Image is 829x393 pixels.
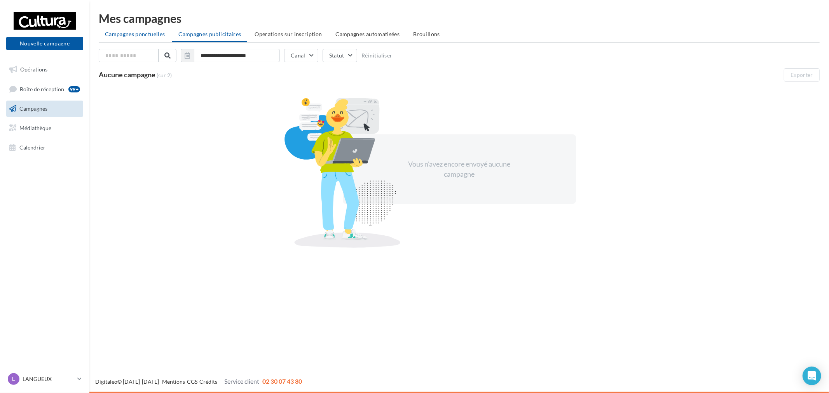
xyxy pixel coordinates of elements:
span: Opérations [20,66,47,73]
span: Campagnes ponctuelles [105,31,165,37]
span: Calendrier [19,144,45,150]
span: (sur 2) [157,72,172,78]
span: 02 30 07 43 80 [262,377,302,385]
div: Mes campagnes [99,12,820,24]
a: Calendrier [5,139,85,156]
span: L [12,375,15,383]
span: Brouillons [413,31,440,37]
span: Boîte de réception [20,85,64,92]
a: CGS [187,378,197,385]
span: Campagnes [19,105,47,112]
a: Opérations [5,61,85,78]
span: Aucune campagne [99,70,155,79]
a: Crédits [199,378,217,385]
a: Boîte de réception99+ [5,81,85,97]
a: Campagnes [5,101,85,117]
button: Exporter [784,68,820,82]
div: Open Intercom Messenger [803,367,821,385]
div: 99+ [68,86,80,92]
button: Canal [284,49,318,62]
a: L LANGUEUX [6,372,83,386]
p: LANGUEUX [23,375,74,383]
span: Médiathèque [19,125,51,131]
span: © [DATE]-[DATE] - - - [95,378,302,385]
div: Vous n'avez encore envoyé aucune campagne [393,159,526,179]
button: Réinitialiser [361,52,393,59]
a: Digitaleo [95,378,117,385]
button: Statut [323,49,357,62]
span: Operations sur inscription [255,31,322,37]
span: Campagnes automatisées [336,31,400,37]
button: Nouvelle campagne [6,37,83,50]
span: Service client [224,377,259,385]
a: Médiathèque [5,120,85,136]
a: Mentions [162,378,185,385]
